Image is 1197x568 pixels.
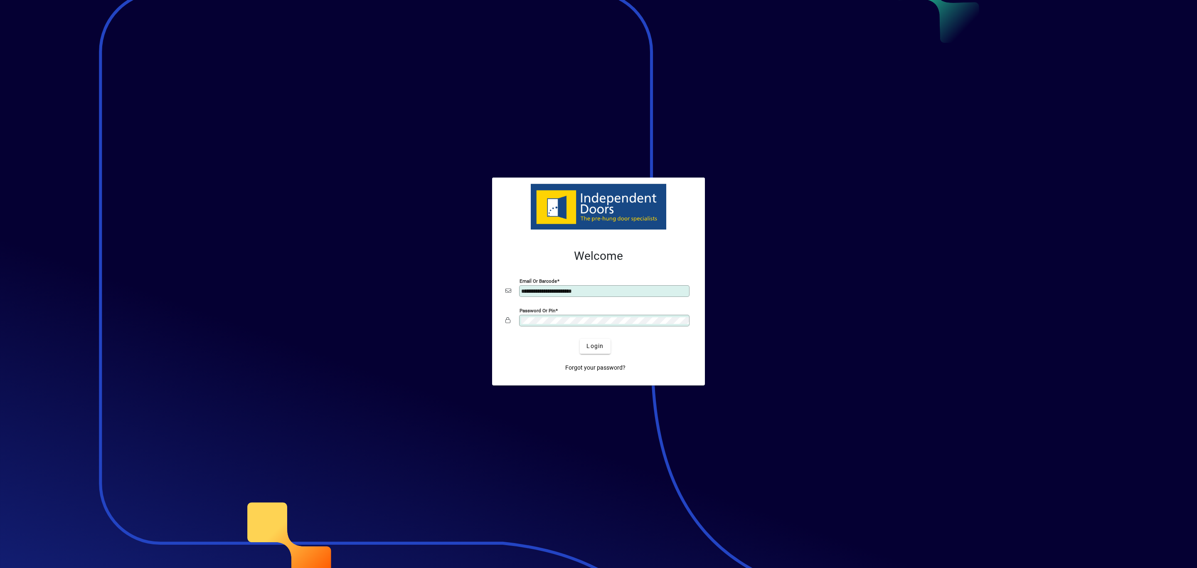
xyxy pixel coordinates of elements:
[580,339,610,354] button: Login
[520,307,555,313] mat-label: Password or Pin
[565,363,626,372] span: Forgot your password?
[562,361,629,375] a: Forgot your password?
[520,278,557,284] mat-label: Email or Barcode
[586,342,603,351] span: Login
[505,249,692,263] h2: Welcome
